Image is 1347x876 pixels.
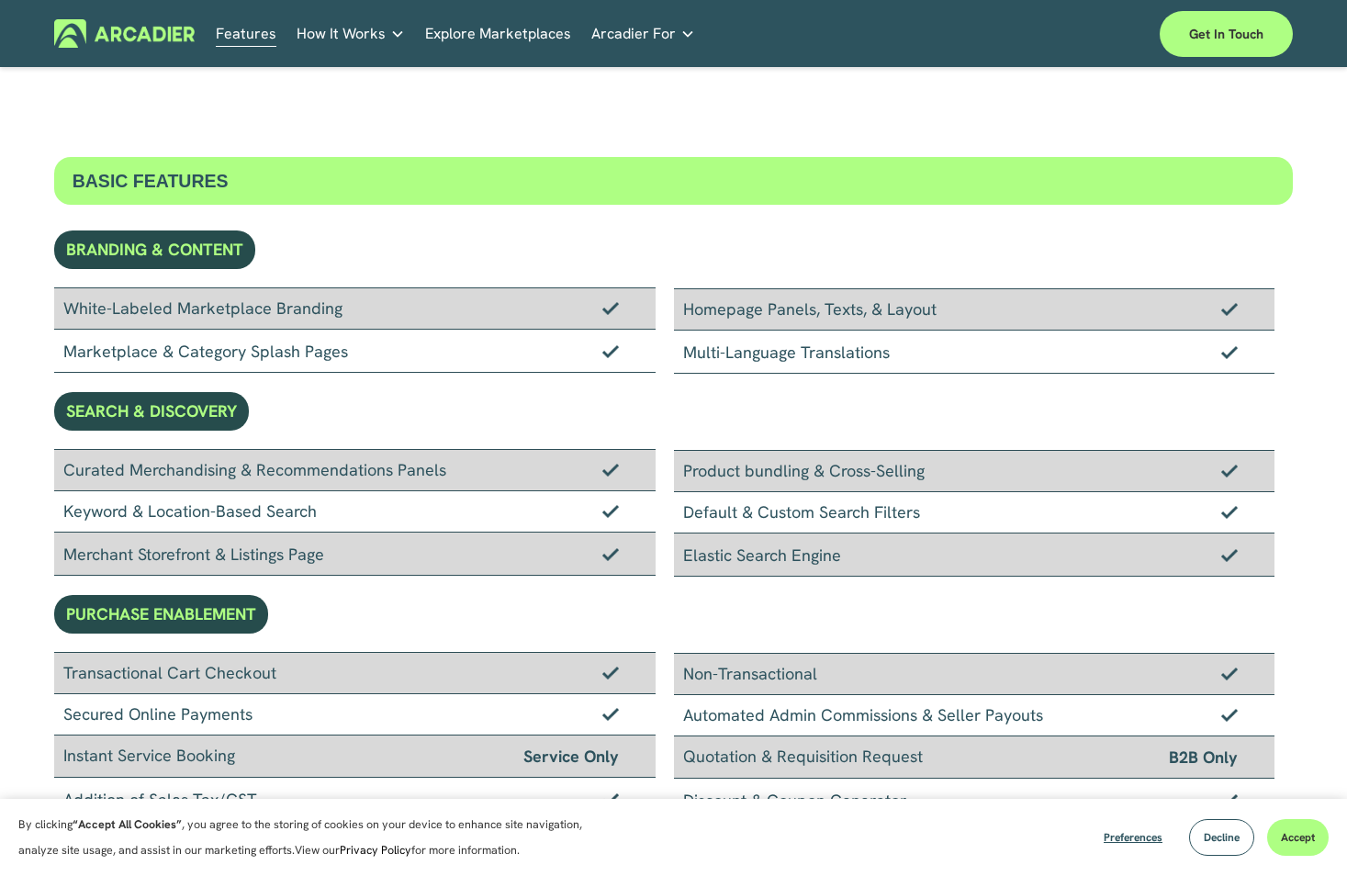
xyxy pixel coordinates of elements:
[602,547,619,560] img: Checkmark
[674,533,1275,577] div: Elastic Search Engine
[674,779,1275,822] div: Discount & Coupon Generator
[1221,667,1238,679] img: Checkmark
[1204,830,1240,845] span: Decline
[54,491,656,533] div: Keyword & Location-Based Search
[1104,830,1162,845] span: Preferences
[1189,819,1254,856] button: Decline
[340,843,411,858] a: Privacy Policy
[54,19,195,48] img: Arcadier
[674,492,1275,533] div: Default & Custom Search Filters
[591,21,676,47] span: Arcadier For
[1221,505,1238,518] img: Checkmark
[674,331,1275,374] div: Multi-Language Translations
[73,817,182,832] strong: “Accept All Cookies”
[54,595,268,634] div: PURCHASE ENABLEMENT
[18,812,615,863] p: By clicking , you agree to the storing of cookies on your device to enhance site navigation, anal...
[1090,819,1176,856] button: Preferences
[1169,744,1238,770] span: B2B Only
[54,230,255,269] div: BRANDING & CONTENT
[674,288,1275,331] div: Homepage Panels, Texts, & Layout
[1221,708,1238,721] img: Checkmark
[1160,11,1293,57] a: Get in touch
[54,449,656,491] div: Curated Merchandising & Recommendations Panels
[1221,464,1238,477] img: Checkmark
[54,392,249,431] div: SEARCH & DISCOVERY
[674,653,1275,695] div: Non-Transactional
[216,19,276,48] a: Features
[1221,793,1238,806] img: Checkmark
[523,743,619,769] span: Service Only
[1281,830,1315,845] span: Accept
[54,533,656,576] div: Merchant Storefront & Listings Page
[54,778,656,821] div: Addition of Sales Tax/GST
[297,19,405,48] a: folder dropdown
[54,157,1294,205] div: BASIC FEATURES
[1221,548,1238,561] img: Checkmark
[602,792,619,805] img: Checkmark
[1267,819,1329,856] button: Accept
[602,504,619,517] img: Checkmark
[674,695,1275,736] div: Automated Admin Commissions & Seller Payouts
[602,344,619,357] img: Checkmark
[602,707,619,720] img: Checkmark
[297,21,386,47] span: How It Works
[54,287,656,330] div: White-Labeled Marketplace Branding
[602,301,619,314] img: Checkmark
[54,330,656,373] div: Marketplace & Category Splash Pages
[674,736,1275,779] div: Quotation & Requisition Request
[425,19,571,48] a: Explore Marketplaces
[54,694,656,736] div: Secured Online Payments
[674,450,1275,492] div: Product bundling & Cross-Selling
[1221,302,1238,315] img: Checkmark
[1221,345,1238,358] img: Checkmark
[54,652,656,694] div: Transactional Cart Checkout
[591,19,695,48] a: folder dropdown
[602,666,619,679] img: Checkmark
[54,736,656,778] div: Instant Service Booking
[602,463,619,476] img: Checkmark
